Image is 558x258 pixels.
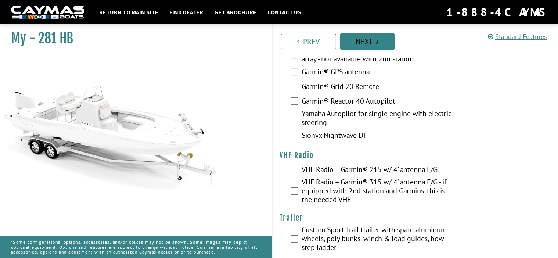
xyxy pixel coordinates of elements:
[302,82,456,93] label: Garmin® Grid 20 Remote
[210,7,260,17] a: Get Brochure
[302,131,456,141] label: Sionyx Nightwave DI
[488,32,547,41] a: Standard Features
[302,97,456,107] label: Garmin® Reactor 40 Autopilot
[302,225,456,254] label: Custom Sport Trail trailer with spare aluminum wheels, poly bunks, winch & load guides, bow step ...
[11,6,84,19] img: white-logo-c9c8dbefe5ff5ceceb0f0178aa75bf4bb51f6bca0971e226c86eb53dfe498488.png
[302,178,456,206] label: VHF Radio – Garmin® 315 w/ 4’ antenna F/G - if equipped with 2nd station and Garmins, this is the...
[280,151,551,160] h4: VHF Radio
[340,33,395,50] a: Next
[302,165,456,176] label: VHF Radio – Garmin® 215 w/ 4’ antenna F/G
[302,109,456,129] label: Yamaha Autopilot for single engine with electric steering
[264,7,305,17] a: Contact Us
[166,7,207,17] a: Find Dealer
[11,236,261,258] p: *Some configurations, options, accessories, and/or colors may not be shown. Some images may depic...
[446,4,547,20] div: 1-888-4CAYMAS
[302,67,456,78] label: Garmin® GPS antenna
[96,7,162,17] a: Return to main site
[11,30,253,47] h1: My - 281 HB
[280,213,551,222] h4: Trailer
[281,33,336,50] a: Prev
